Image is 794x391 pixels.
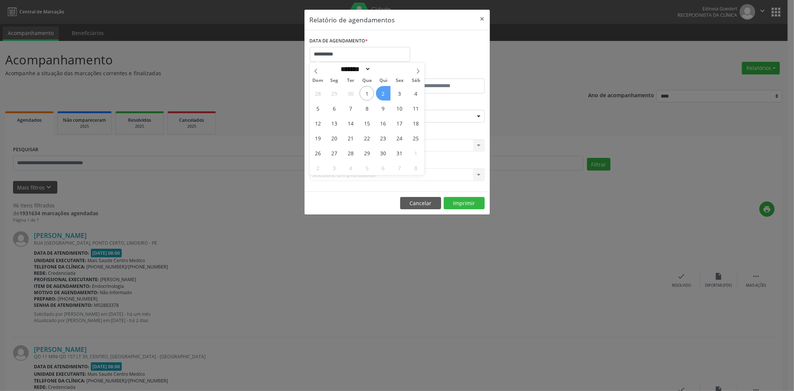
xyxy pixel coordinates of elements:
span: Novembro 1, 2025 [409,146,423,160]
input: Year [371,65,395,73]
span: Seg [326,78,342,83]
span: Outubro 17, 2025 [392,116,407,130]
span: Outubro 4, 2025 [409,86,423,101]
span: Outubro 7, 2025 [343,101,358,115]
span: Outubro 29, 2025 [360,146,374,160]
span: Qui [375,78,392,83]
span: Setembro 29, 2025 [327,86,341,101]
span: Outubro 9, 2025 [376,101,390,115]
span: Outubro 19, 2025 [310,131,325,145]
span: Outubro 6, 2025 [327,101,341,115]
button: Imprimir [444,197,485,210]
span: Outubro 20, 2025 [327,131,341,145]
span: Outubro 15, 2025 [360,116,374,130]
span: Setembro 28, 2025 [310,86,325,101]
span: Novembro 3, 2025 [327,160,341,175]
span: Novembro 4, 2025 [343,160,358,175]
span: Sáb [408,78,424,83]
span: Novembro 7, 2025 [392,160,407,175]
span: Outubro 23, 2025 [376,131,390,145]
label: ATÉ [399,67,485,79]
span: Novembro 6, 2025 [376,160,390,175]
span: Outubro 26, 2025 [310,146,325,160]
span: Outubro 11, 2025 [409,101,423,115]
span: Novembro 5, 2025 [360,160,374,175]
span: Novembro 2, 2025 [310,160,325,175]
span: Outubro 18, 2025 [409,116,423,130]
span: Qua [359,78,375,83]
span: Outubro 21, 2025 [343,131,358,145]
span: Outubro 31, 2025 [392,146,407,160]
span: Outubro 8, 2025 [360,101,374,115]
span: Outubro 14, 2025 [343,116,358,130]
span: Sex [392,78,408,83]
select: Month [338,65,371,73]
span: Outubro 2, 2025 [376,86,390,101]
span: Setembro 30, 2025 [343,86,358,101]
span: Outubro 30, 2025 [376,146,390,160]
span: Outubro 27, 2025 [327,146,341,160]
span: Outubro 22, 2025 [360,131,374,145]
button: Cancelar [400,197,441,210]
h5: Relatório de agendamentos [310,15,395,25]
span: Ter [342,78,359,83]
span: Outubro 13, 2025 [327,116,341,130]
span: Outubro 10, 2025 [392,101,407,115]
span: Novembro 8, 2025 [409,160,423,175]
span: Outubro 25, 2025 [409,131,423,145]
span: Outubro 16, 2025 [376,116,390,130]
span: Outubro 3, 2025 [392,86,407,101]
span: Outubro 1, 2025 [360,86,374,101]
span: Outubro 12, 2025 [310,116,325,130]
span: Outubro 28, 2025 [343,146,358,160]
span: Outubro 5, 2025 [310,101,325,115]
span: Dom [310,78,326,83]
button: Close [475,10,490,28]
span: Outubro 24, 2025 [392,131,407,145]
label: DATA DE AGENDAMENTO [310,35,368,47]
